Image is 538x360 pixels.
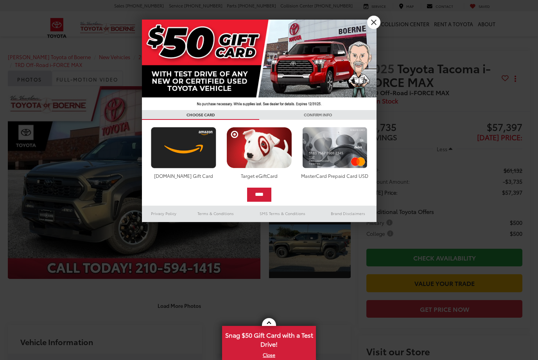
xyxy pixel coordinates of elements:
span: Snag $50 Gift Card with a Test Drive! [223,327,315,351]
img: targetcard.png [224,127,294,168]
img: 42635_top_851395.jpg [142,20,377,110]
div: [DOMAIN_NAME] Gift Card [149,172,218,179]
div: MasterCard Prepaid Card USD [300,172,369,179]
h3: CHOOSE CARD [142,110,259,120]
a: SMS Terms & Conditions [246,209,319,218]
img: mastercard.png [300,127,369,168]
a: Terms & Conditions [186,209,246,218]
h3: CONFIRM INFO [259,110,377,120]
div: Target eGiftCard [224,172,294,179]
a: Privacy Policy [142,209,186,218]
img: amazoncard.png [149,127,218,168]
a: Brand Disclaimers [319,209,377,218]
